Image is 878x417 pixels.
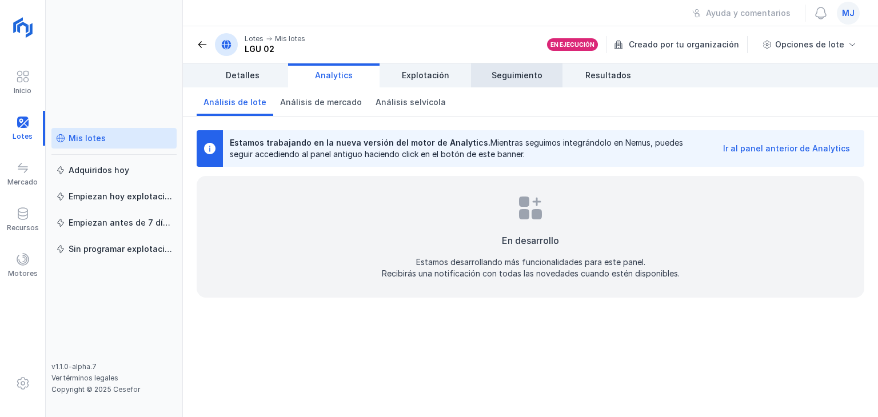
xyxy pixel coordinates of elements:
[8,269,38,278] div: Motores
[275,34,305,43] div: Mis lotes
[775,39,844,50] div: Opciones de lote
[69,133,106,144] div: Mis lotes
[51,239,177,259] a: Sin programar explotación
[550,41,594,49] div: En ejecución
[203,97,266,108] span: Análisis de lote
[51,160,177,181] a: Adquiridos hoy
[51,374,118,382] a: Ver términos legales
[230,138,490,147] span: Estamos trabajando en la nueva versión del motor de Analytics.
[197,87,273,116] a: Análisis de lote
[51,186,177,207] a: Empiezan hoy explotación
[69,165,129,176] div: Adquiridos hoy
[471,63,562,87] a: Seguimiento
[7,178,38,187] div: Mercado
[288,63,380,87] a: Analytics
[69,243,172,255] div: Sin programar explotación
[197,63,288,87] a: Detalles
[245,34,264,43] div: Lotes
[376,97,446,108] span: Análisis selvícola
[245,43,305,55] div: LGU 02
[585,70,631,81] span: Resultados
[723,143,850,154] div: Ir al panel anterior de Analytics
[562,63,654,87] a: Resultados
[51,385,177,394] div: Copyright © 2025 Cesefor
[230,137,707,160] div: Mientras seguimos integrándolo en Nemus, puedes seguir accediendo al panel antiguo haciendo click...
[369,87,453,116] a: Análisis selvícola
[51,362,177,371] div: v1.1.0-alpha.7
[14,86,31,95] div: Inicio
[706,7,791,19] div: Ayuda y comentarios
[280,97,362,108] span: Análisis de mercado
[402,70,449,81] span: Explotación
[69,191,172,202] div: Empiezan hoy explotación
[7,223,39,232] div: Recursos
[492,70,542,81] span: Seguimiento
[685,3,798,23] button: Ayuda y comentarios
[716,139,857,158] button: Ir al panel anterior de Analytics
[382,268,680,279] div: Recibirás una notificación con todas las novedades cuando estén disponibles.
[380,63,471,87] a: Explotación
[416,256,645,268] div: Estamos desarrollando más funcionalidades para este panel.
[273,87,369,116] a: Análisis de mercado
[69,217,172,228] div: Empiezan antes de 7 días
[51,212,177,233] a: Empiezan antes de 7 días
[51,128,177,149] a: Mis lotes
[614,36,749,53] div: Creado por tu organización
[502,234,559,247] div: En desarrollo
[315,70,353,81] span: Analytics
[226,70,260,81] span: Detalles
[9,13,37,42] img: logoRight.svg
[842,7,855,19] span: mj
